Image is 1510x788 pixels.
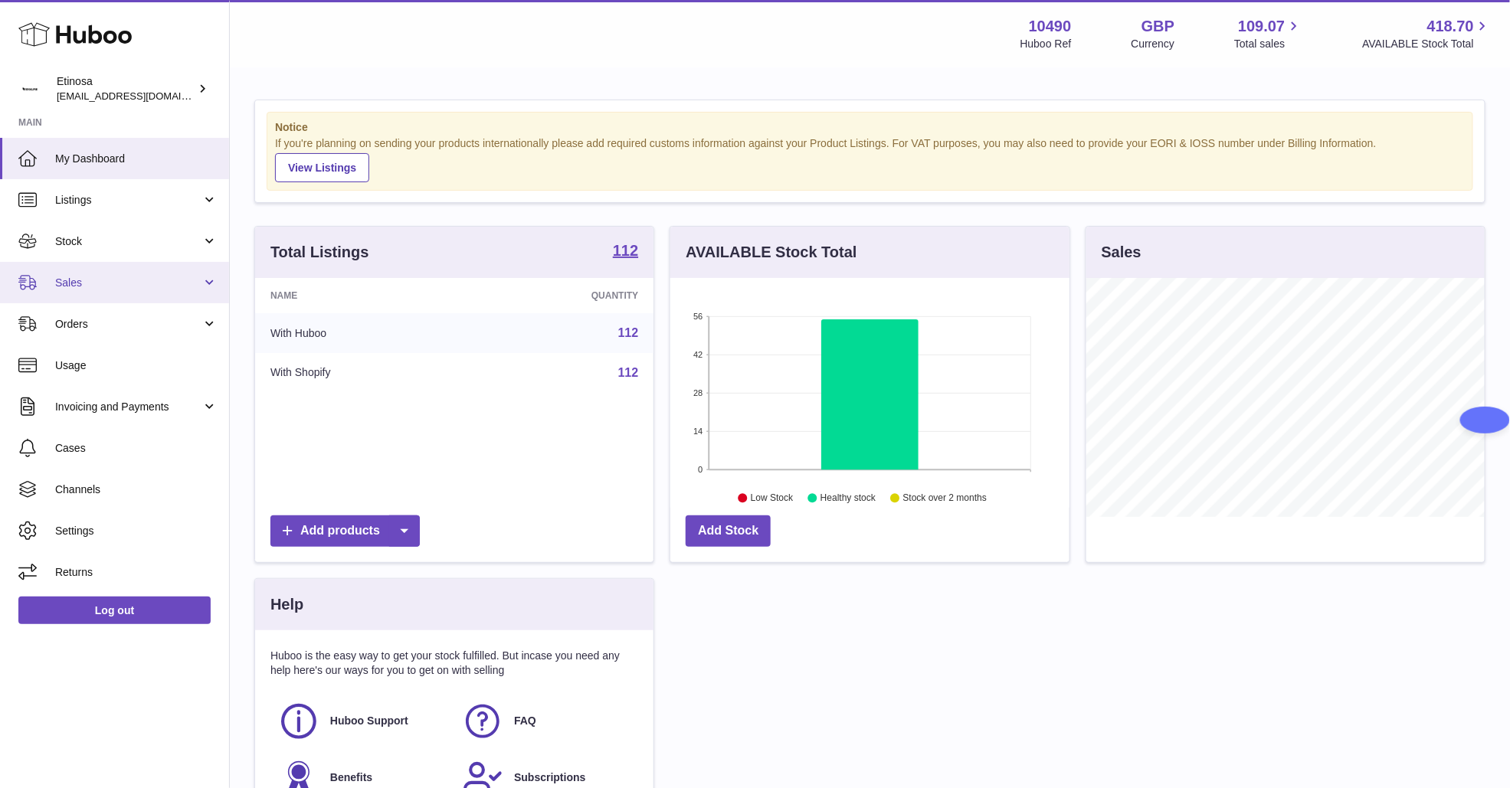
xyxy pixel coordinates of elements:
[57,74,195,103] div: Etinosa
[462,701,631,742] a: FAQ
[1362,37,1492,51] span: AVAILABLE Stock Total
[55,441,218,456] span: Cases
[270,242,369,263] h3: Total Listings
[55,524,218,538] span: Settings
[1102,242,1142,263] h3: Sales
[1020,37,1072,51] div: Huboo Ref
[18,597,211,624] a: Log out
[255,278,470,313] th: Name
[55,234,201,249] span: Stock
[618,366,639,379] a: 112
[613,243,638,258] strong: 112
[694,312,703,321] text: 56
[57,90,225,102] span: [EMAIL_ADDRESS][DOMAIN_NAME]
[694,388,703,397] text: 28
[330,714,408,728] span: Huboo Support
[55,358,218,373] span: Usage
[686,242,857,263] h3: AVAILABLE Stock Total
[903,492,987,503] text: Stock over 2 months
[699,465,703,474] text: 0
[275,136,1465,182] div: If you're planning on sending your products internationally please add required customs informati...
[613,243,638,261] a: 112
[470,278,654,313] th: Quantity
[751,492,794,503] text: Low Stock
[1142,16,1174,37] strong: GBP
[18,77,41,100] img: Wolphuk@gmail.com
[278,701,447,742] a: Huboo Support
[270,594,303,615] h3: Help
[1132,37,1175,51] div: Currency
[694,350,703,359] text: 42
[55,400,201,414] span: Invoicing and Payments
[821,492,876,503] text: Healthy stock
[1029,16,1072,37] strong: 10490
[270,515,420,547] a: Add products
[1234,16,1302,51] a: 109.07 Total sales
[1238,16,1285,37] span: 109.07
[275,153,369,182] a: View Listings
[55,565,218,580] span: Returns
[55,193,201,208] span: Listings
[686,515,771,547] a: Add Stock
[55,276,201,290] span: Sales
[694,427,703,436] text: 14
[1427,16,1474,37] span: 418.70
[55,317,201,332] span: Orders
[55,482,218,497] span: Channels
[55,152,218,166] span: My Dashboard
[618,326,639,339] a: 112
[1362,16,1492,51] a: 418.70 AVAILABLE Stock Total
[255,353,470,393] td: With Shopify
[514,714,536,728] span: FAQ
[514,770,585,785] span: Subscriptions
[1234,37,1302,51] span: Total sales
[330,770,372,785] span: Benefits
[270,649,638,678] p: Huboo is the easy way to get your stock fulfilled. But incase you need any help here's our ways f...
[275,120,1465,135] strong: Notice
[255,313,470,353] td: With Huboo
